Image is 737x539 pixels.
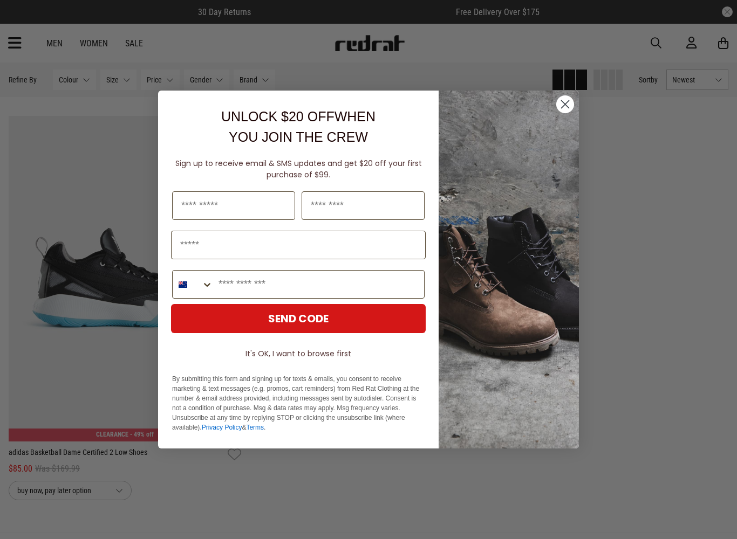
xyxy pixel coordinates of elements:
[172,374,425,432] p: By submitting this form and signing up for texts & emails, you consent to receive marketing & tex...
[171,304,426,333] button: SEND CODE
[556,95,575,114] button: Close dialog
[229,129,368,144] span: YOU JOIN THE CREW
[173,271,213,298] button: Search Countries
[171,344,426,363] button: It's OK, I want to browse first
[221,109,335,124] span: UNLOCK $20 OFF
[172,191,295,220] input: First Name
[335,109,376,124] span: WHEN
[439,91,579,448] img: f7662613-148e-4c88-9575-6c6b5b55a647.jpeg
[171,231,426,259] input: Email
[179,280,187,289] img: New Zealand
[175,158,422,180] span: Sign up to receive email & SMS updates and get $20 off your first purchase of $99.
[202,424,242,431] a: Privacy Policy
[9,4,41,37] button: Open LiveChat chat widget
[246,424,264,431] a: Terms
